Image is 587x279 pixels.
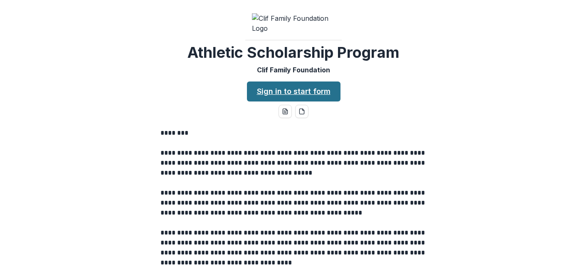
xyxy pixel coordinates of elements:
[295,105,308,118] button: pdf-download
[187,44,400,62] h2: Athletic Scholarship Program
[257,65,330,75] p: Clif Family Foundation
[252,13,335,33] img: Clif Family Foundation Logo
[279,105,292,118] button: word-download
[247,81,340,101] a: Sign in to start form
